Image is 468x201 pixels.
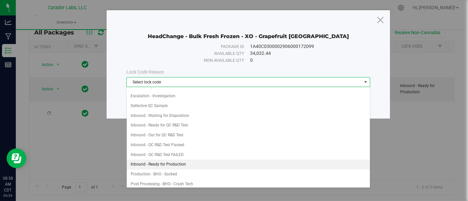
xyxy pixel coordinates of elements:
li: Inbound - Waiting for Disposition [127,111,370,121]
span: Select lock code [127,78,361,87]
li: Production - BHO - Socked [127,169,370,179]
div: HeadChange - Bulk Fresh Frozen - XO - Grapefruit Durban [126,23,370,40]
span: Lock Code Reason [126,69,164,75]
div: 34,032.44 [250,50,360,57]
li: Escalation - Investigation [127,91,370,101]
div: Package ID [137,43,244,50]
li: Inbound - QC R&D Test FAILED [127,150,370,160]
li: Inbound - Out for QC R&D Test [127,130,370,140]
iframe: Resource center [7,148,26,168]
li: Inbound - QC R&D Test Passed [127,140,370,150]
div: 0 [250,57,360,64]
span: select [361,78,370,87]
li: Inbound - Ready for QC R&D Test [127,121,370,130]
div: Available qty [137,50,244,57]
li: Inbound - Ready for Production [127,160,370,169]
div: Non-available qty [137,57,244,64]
li: Defective QC Sample [127,101,370,111]
div: 1A40C0300002906000172099 [250,43,360,50]
li: Post Processing - BHO - Crash Tech [127,179,370,189]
